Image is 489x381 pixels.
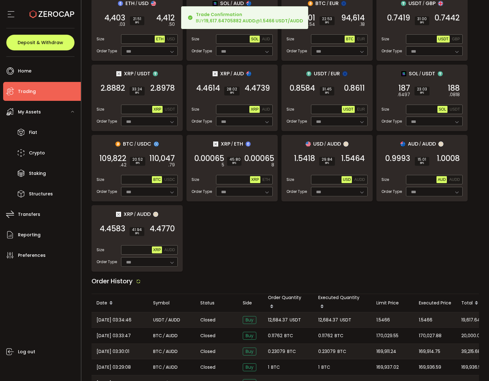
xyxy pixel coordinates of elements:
span: Order Type [286,48,307,54]
span: 109,822 [99,155,126,162]
span: EUR [331,70,340,78]
span: ETH [156,37,164,41]
span: BTC [153,177,161,182]
i: BPS [417,161,427,165]
i: BPS [132,91,142,95]
span: Size [381,36,389,42]
span: Order Type [286,189,307,194]
span: XRP [153,107,161,112]
span: 33.24 [132,87,142,91]
img: usd_portfolio.svg [151,1,156,6]
span: Structures [29,189,53,199]
span: 1.5418 [294,155,315,162]
span: Size [192,107,199,112]
span: BTC [337,348,346,355]
span: Closed [200,317,215,323]
img: aud_portfolio.svg [246,1,251,6]
span: XRP [124,70,133,78]
img: xrp_portfolio.png [213,71,218,76]
span: XRP [220,70,230,78]
em: / [419,141,421,147]
img: usdt_portfolio.svg [438,71,443,76]
span: 0.11762 [268,332,282,339]
span: AUDD [422,140,436,148]
img: eth_portfolio.svg [118,1,123,6]
span: Home [18,66,31,76]
div: Limit Price [371,299,414,307]
i: BPS [322,21,332,25]
button: BTC [152,176,162,183]
img: btc_portfolio.svg [115,141,120,147]
img: zuPXiwguUFiBOIQyqLOiXsnnNitlx7q4LCwEbLHADjIpTka+Lip0HH8D0VTrd02z+wEAAAAASUVORK5CYII= [343,141,348,147]
em: 5 [222,162,224,168]
span: 1.5466 [376,316,390,324]
span: 0.8611 [344,85,365,91]
span: 20.52 [132,158,143,161]
em: / [163,332,165,339]
em: / [136,1,137,6]
span: AUDD [327,140,341,148]
button: SOL [250,36,260,43]
span: AUDD [166,332,178,339]
span: Order Type [381,48,402,54]
div: Order Quantity [263,294,313,312]
span: USDT [340,316,351,324]
span: Preferences [18,251,46,260]
em: / [324,141,326,147]
span: 4,412 [156,15,175,21]
span: Order Type [97,48,117,54]
span: Size [286,107,294,112]
em: / [419,71,421,77]
span: Closed [200,332,215,339]
img: usdt_portfolio.svg [153,71,158,76]
span: Buy [243,316,256,324]
span: 4.4739 [245,85,270,91]
em: / [231,71,232,77]
span: AUD [262,107,270,112]
span: Fiat [29,128,37,137]
em: .42 [120,162,126,168]
img: btc_portfolio.svg [308,1,313,6]
button: AUDD [448,176,461,183]
span: AUDD [354,177,365,182]
iframe: Chat Widget [414,313,489,381]
span: 29.84 [322,158,332,161]
button: AUD [436,176,447,183]
span: Size [381,107,389,112]
img: gbp_portfolio.svg [438,1,443,6]
span: USDT [290,316,301,324]
span: 0.23079 [268,348,285,355]
span: BTC [346,37,353,41]
span: 187 [398,85,410,91]
span: Size [286,177,294,182]
em: / [231,141,233,147]
span: BTC [153,364,162,371]
span: SOL [439,107,446,112]
span: 4.4770 [150,226,175,232]
span: Size [97,177,104,182]
span: 169,937.02 [376,364,399,371]
span: XRP [251,177,259,182]
button: USDT [448,106,461,113]
i: BPS [132,21,142,25]
span: BTC [287,348,296,355]
span: 1 [268,364,269,371]
button: USDT [342,106,355,113]
span: XRP [124,210,133,218]
span: 45.80 [230,158,239,161]
em: / [328,71,330,77]
span: AUDD [164,248,175,252]
img: sol_portfolio.png [401,71,406,76]
img: xrp_portfolio.png [116,212,121,217]
span: USD [313,140,323,148]
span: Staking [29,169,46,178]
span: XRP [221,140,230,148]
span: Order Type [381,118,402,124]
span: SOL [251,37,258,41]
img: eth_portfolio.svg [246,141,251,147]
button: XRP [152,246,162,253]
span: 22.53 [322,17,332,21]
div: Executed Price [414,299,456,307]
em: .18 [360,21,365,28]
